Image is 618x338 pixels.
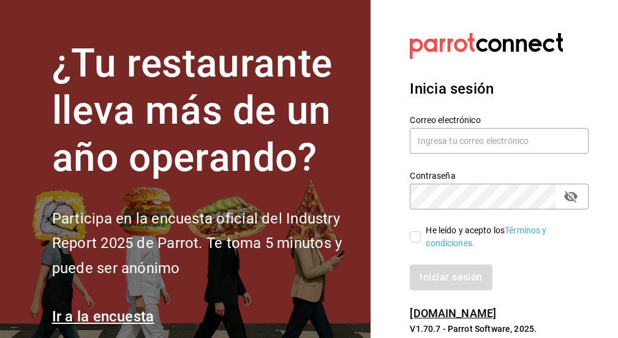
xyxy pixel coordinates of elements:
a: [DOMAIN_NAME] [410,307,496,320]
h3: Inicia sesión [410,78,589,100]
label: Correo electrónico [410,116,589,124]
p: V1.70.7 - Parrot Software, 2025. [410,323,589,335]
label: Contraseña [410,171,589,180]
div: He leído y acepto los [426,224,579,250]
button: passwordField [560,186,581,207]
input: Ingresa tu correo electrónico [410,128,589,154]
a: Ir a la encuesta [52,308,154,325]
h2: Participa en la encuesta oficial del Industry Report 2025 de Parrot. Te toma 5 minutos y puede se... [52,206,356,281]
h1: ¿Tu restaurante lleva más de un año operando? [52,40,356,181]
